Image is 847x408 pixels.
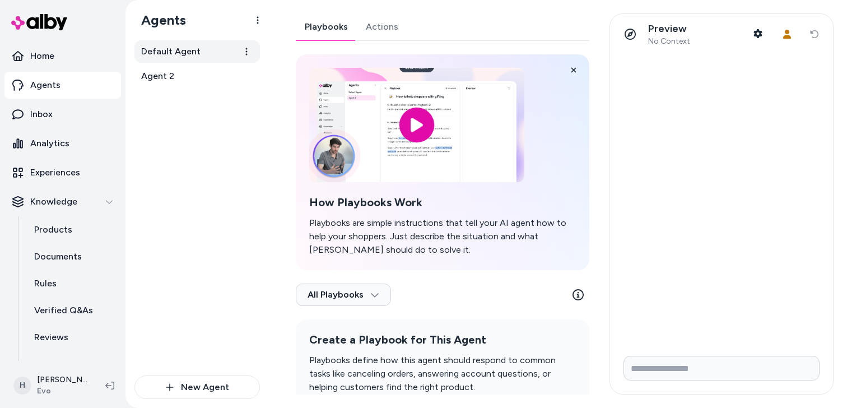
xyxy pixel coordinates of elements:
[23,351,121,378] a: Survey Questions
[308,289,379,300] span: All Playbooks
[37,386,87,397] span: Evo
[296,284,391,306] button: All Playbooks
[34,304,93,317] p: Verified Q&As
[30,78,61,92] p: Agents
[23,297,121,324] a: Verified Q&As
[648,22,690,35] p: Preview
[648,36,690,47] span: No Context
[34,223,72,237] p: Products
[4,188,121,215] button: Knowledge
[30,49,54,63] p: Home
[30,195,77,208] p: Knowledge
[623,356,820,381] input: Write your prompt here
[11,14,67,30] img: alby Logo
[4,43,121,69] a: Home
[7,368,96,404] button: H[PERSON_NAME]Evo
[132,12,186,29] h1: Agents
[23,270,121,297] a: Rules
[34,250,82,263] p: Documents
[141,45,201,58] span: Default Agent
[30,137,69,150] p: Analytics
[296,13,357,40] a: Playbooks
[23,216,121,243] a: Products
[34,358,108,371] p: Survey Questions
[37,374,87,386] p: [PERSON_NAME]
[4,159,121,186] a: Experiences
[23,324,121,351] a: Reviews
[30,108,53,121] p: Inbox
[309,216,576,257] p: Playbooks are simple instructions that tell your AI agent how to help your shoppers. Just describ...
[4,101,121,128] a: Inbox
[309,196,576,210] h2: How Playbooks Work
[13,377,31,395] span: H
[30,166,80,179] p: Experiences
[309,333,576,347] h2: Create a Playbook for This Agent
[23,243,121,270] a: Documents
[141,69,174,83] span: Agent 2
[134,40,260,63] a: Default Agent
[134,375,260,399] button: New Agent
[357,13,407,40] a: Actions
[134,65,260,87] a: Agent 2
[34,277,57,290] p: Rules
[309,354,576,394] p: Playbooks define how this agent should respond to common tasks like canceling orders, answering a...
[4,130,121,157] a: Analytics
[4,72,121,99] a: Agents
[34,331,68,344] p: Reviews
